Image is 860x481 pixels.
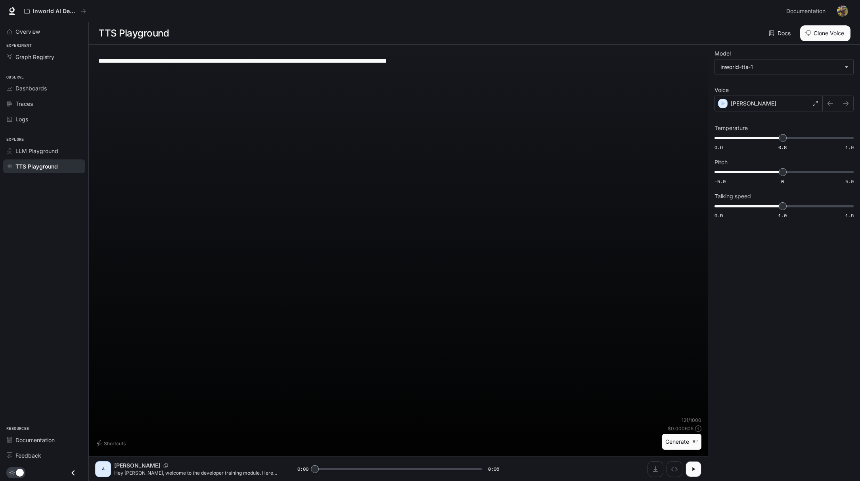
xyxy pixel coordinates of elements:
[647,461,663,477] button: Download audio
[98,25,169,41] h1: TTS Playground
[720,63,841,71] div: inworld-tts-1
[3,433,85,447] a: Documentation
[845,212,854,219] span: 1.5
[682,417,701,424] p: 121 / 1000
[783,3,831,19] a: Documentation
[160,463,171,468] button: Copy Voice ID
[15,27,40,36] span: Overview
[15,84,47,92] span: Dashboards
[15,100,33,108] span: Traces
[16,468,24,477] span: Dark mode toggle
[845,178,854,185] span: 5.0
[845,144,854,151] span: 1.0
[15,147,58,155] span: LLM Playground
[488,465,499,473] span: 0:06
[21,3,90,19] button: All workspaces
[15,451,41,460] span: Feedback
[15,53,54,61] span: Graph Registry
[781,178,784,185] span: 0
[837,6,848,17] img: User avatar
[3,144,85,158] a: LLM Playground
[714,144,723,151] span: 0.6
[714,178,726,185] span: -5.0
[3,112,85,126] a: Logs
[3,25,85,38] a: Overview
[3,97,85,111] a: Traces
[692,439,698,444] p: ⌘⏎
[714,194,751,199] p: Talking speed
[662,434,701,450] button: Generate⌘⏎
[767,25,794,41] a: Docs
[731,100,776,107] p: [PERSON_NAME]
[667,461,682,477] button: Inspect
[714,212,723,219] span: 0.5
[297,465,308,473] span: 0:00
[3,159,85,173] a: TTS Playground
[715,59,853,75] div: inworld-tts-1
[714,51,731,56] p: Model
[668,425,693,432] p: $ 0.000605
[15,162,58,171] span: TTS Playground
[114,470,278,476] p: Hey [PERSON_NAME], welcome to the developer training module. Here, you'll learn the ins and outs ...
[786,6,826,16] span: Documentation
[3,81,85,95] a: Dashboards
[778,212,787,219] span: 1.0
[95,437,129,450] button: Shortcuts
[3,448,85,462] a: Feedback
[15,115,28,123] span: Logs
[714,159,728,165] p: Pitch
[33,8,77,15] p: Inworld AI Demos
[835,3,850,19] button: User avatar
[15,436,55,444] span: Documentation
[97,463,109,475] div: A
[64,465,82,481] button: Close drawer
[114,462,160,470] p: [PERSON_NAME]
[714,87,729,93] p: Voice
[3,50,85,64] a: Graph Registry
[800,25,850,41] button: Clone Voice
[714,125,748,131] p: Temperature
